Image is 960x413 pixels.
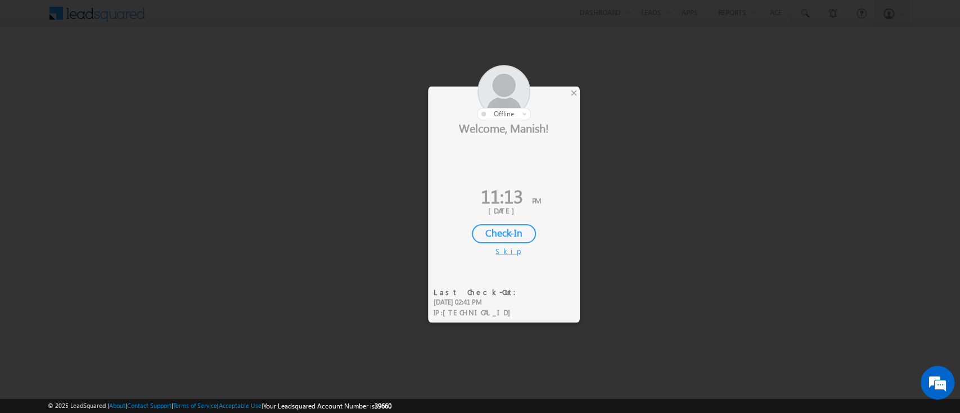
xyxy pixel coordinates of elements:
[434,297,523,307] div: [DATE] 02:41 PM
[434,287,523,297] div: Last Check-Out:
[568,87,580,99] div: ×
[481,183,523,208] span: 11:13
[443,307,516,317] span: [TECHNICAL_ID]
[434,307,523,318] div: IP :
[375,402,391,410] span: 39660
[495,246,512,256] div: Skip
[436,206,571,216] div: [DATE]
[428,120,580,135] div: Welcome, Manish!
[109,402,125,409] a: About
[472,224,536,243] div: Check-In
[173,402,217,409] a: Terms of Service
[494,110,514,118] span: offline
[48,401,391,411] span: © 2025 LeadSquared | | | | |
[219,402,262,409] a: Acceptable Use
[263,402,391,410] span: Your Leadsquared Account Number is
[127,402,172,409] a: Contact Support
[532,196,541,205] span: PM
